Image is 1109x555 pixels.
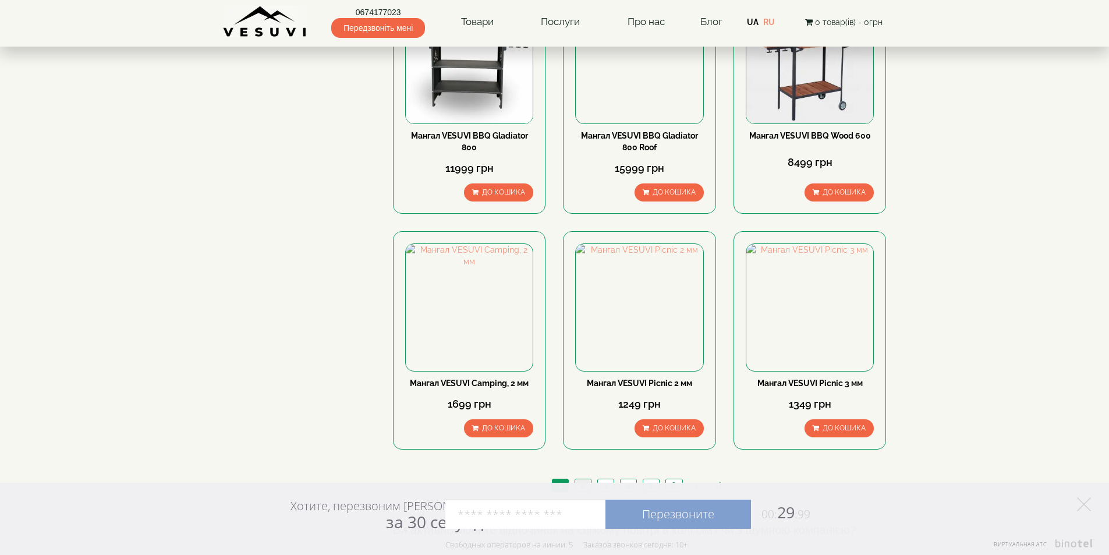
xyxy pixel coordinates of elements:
[757,379,863,388] a: Мангал VESUVI Picnic 3 мм
[823,188,866,196] span: До кошика
[290,499,490,531] div: Хотите, перезвоним [PERSON_NAME]
[653,424,696,432] span: До кошика
[464,183,533,202] button: До кошика
[665,479,682,492] a: 6
[331,18,425,38] span: Передзвоніть мені
[815,17,883,27] span: 0 товар(ів) - 0грн
[411,131,528,152] a: Мангал VESUVI BBQ Gladiator 800
[575,479,591,492] a: 2
[575,397,703,412] div: 1249 грн
[410,379,529,388] a: Мангал VESUVI Camping, 2 мм
[700,16,722,27] a: Блог
[482,424,525,432] span: До кошика
[576,244,703,371] img: Мангал VESUVI Picnic 2 мм
[386,511,490,533] span: за 30 секунд?
[747,17,759,27] a: UA
[581,131,698,152] a: Мангал VESUVI BBQ Gladiator 800 Roof
[464,419,533,437] button: До кошика
[749,131,871,140] a: Мангал VESUVI BBQ Wood 600
[405,397,533,412] div: 1699 грн
[482,188,525,196] span: До кошика
[802,16,886,29] button: 0 товар(ів) - 0грн
[331,6,425,18] a: 0674177023
[406,244,533,371] img: Мангал VESUVI Camping, 2 мм
[605,500,751,529] a: Перезвоните
[987,539,1094,555] a: Виртуальная АТС
[616,9,676,36] a: Про нас
[445,540,688,549] div: Свободных операторов на линии: 5 Заказов звонков сегодня: 10+
[746,397,874,412] div: 1349 грн
[761,507,777,522] span: 00:
[405,161,533,176] div: 11999 грн
[653,188,696,196] span: До кошика
[587,379,692,388] a: Мангал VESUVI Picnic 2 мм
[763,17,775,27] a: RU
[529,9,591,36] a: Послуги
[805,419,874,437] button: До кошика
[597,479,614,492] a: 3
[643,479,659,492] a: 5
[805,183,874,202] button: До кошика
[795,507,810,522] span: :99
[620,479,636,492] a: 4
[635,183,704,202] button: До кошика
[558,480,562,490] span: 1
[223,6,307,38] img: Завод VESUVI
[751,501,810,523] span: 29
[449,9,505,36] a: Товари
[746,244,873,371] img: Мангал VESUVI Picnic 3 мм
[823,424,866,432] span: До кошика
[746,155,874,170] div: 8499 грн
[709,480,727,492] a: >|
[994,540,1047,548] span: Виртуальная АТС
[688,480,704,492] a: >
[635,419,704,437] button: До кошика
[575,161,703,176] div: 15999 грн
